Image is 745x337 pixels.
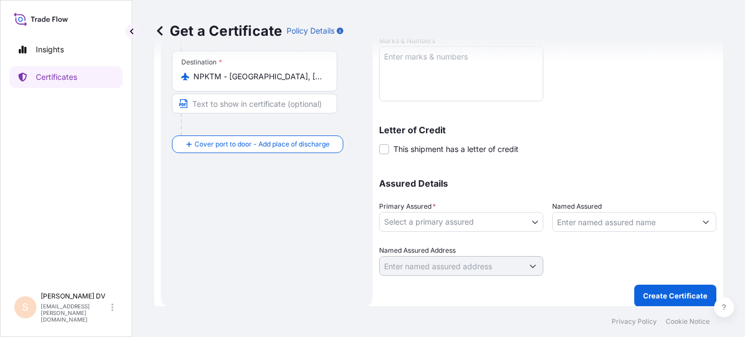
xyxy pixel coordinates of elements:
[379,201,436,212] span: Primary Assured
[552,201,602,212] label: Named Assured
[181,58,222,67] div: Destination
[696,212,716,232] button: Show suggestions
[612,317,657,326] a: Privacy Policy
[154,22,282,40] p: Get a Certificate
[393,144,519,155] span: This shipment has a letter of credit
[553,212,696,232] input: Assured Name
[384,216,474,227] span: Select a primary assured
[379,126,716,134] p: Letter of Credit
[22,302,29,313] span: S
[9,66,123,88] a: Certificates
[172,94,337,113] input: Text to appear on certificate
[380,256,523,276] input: Named Assured Address
[9,39,123,61] a: Insights
[41,292,109,301] p: [PERSON_NAME] DV
[379,245,456,256] label: Named Assured Address
[666,317,710,326] a: Cookie Notice
[379,179,716,188] p: Assured Details
[172,135,343,153] button: Cover port to door - Add place of discharge
[36,72,77,83] p: Certificates
[41,303,109,323] p: [EMAIL_ADDRESS][PERSON_NAME][DOMAIN_NAME]
[193,71,323,82] input: Destination
[287,25,334,36] p: Policy Details
[36,44,64,55] p: Insights
[379,212,543,232] button: Select a primary assured
[195,139,330,150] span: Cover port to door - Add place of discharge
[643,290,708,301] p: Create Certificate
[634,285,716,307] button: Create Certificate
[523,256,543,276] button: Show suggestions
